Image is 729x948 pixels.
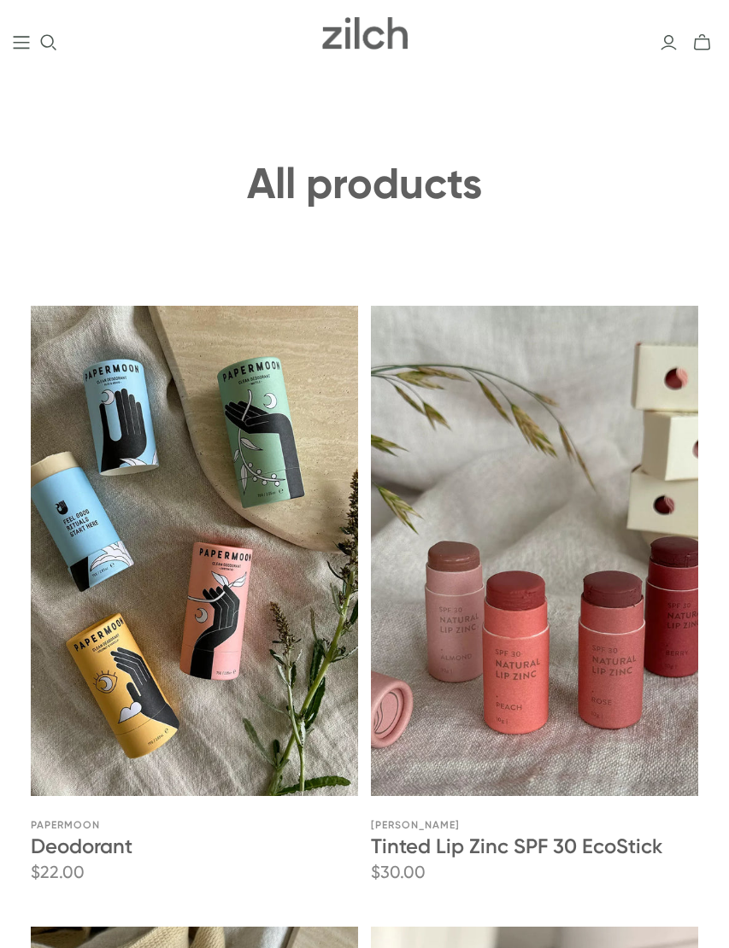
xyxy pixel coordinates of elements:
[371,860,426,884] span: $30.00
[31,161,697,208] h1: All products
[31,860,85,884] span: $22.00
[13,34,30,51] a: Main menu
[40,34,57,51] button: Open search
[31,306,358,796] a: Deodorant
[322,17,408,50] img: Zilch has done the hard yards and handpicked the best ethical and sustainable products for you an...
[688,33,716,52] button: mini-cart-toggle
[371,306,698,796] a: Tinted Lip Zinc SPF 30 EcoStick
[660,33,678,52] a: Login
